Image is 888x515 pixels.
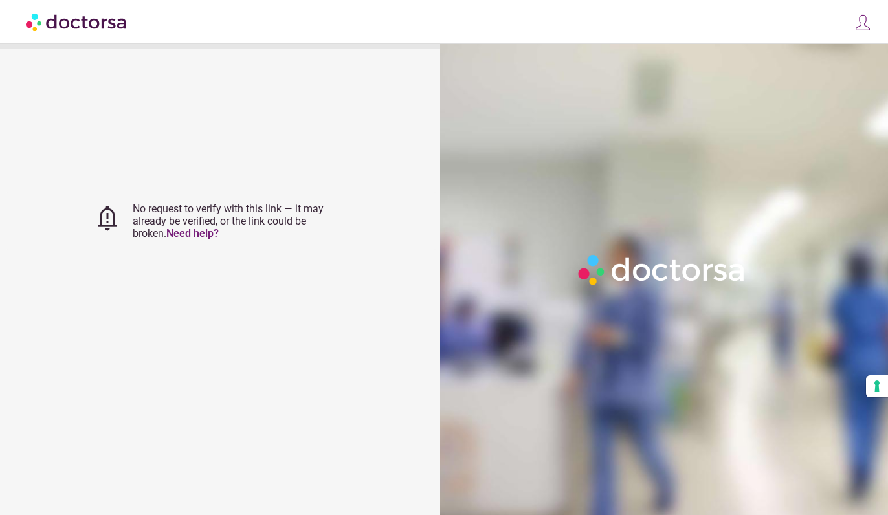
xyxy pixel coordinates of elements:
img: Doctorsa.com [26,7,128,36]
a: Need help? [166,227,219,239]
i: notification_important [92,203,123,234]
img: icons8-customer-100.png [854,14,872,32]
button: Your consent preferences for tracking technologies [866,375,888,397]
img: Logo-Doctorsa-trans-White-partial-flat.png [573,250,751,289]
div: No request to verify with this link — it may already be verified, or the link could be broken. [133,203,351,239]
